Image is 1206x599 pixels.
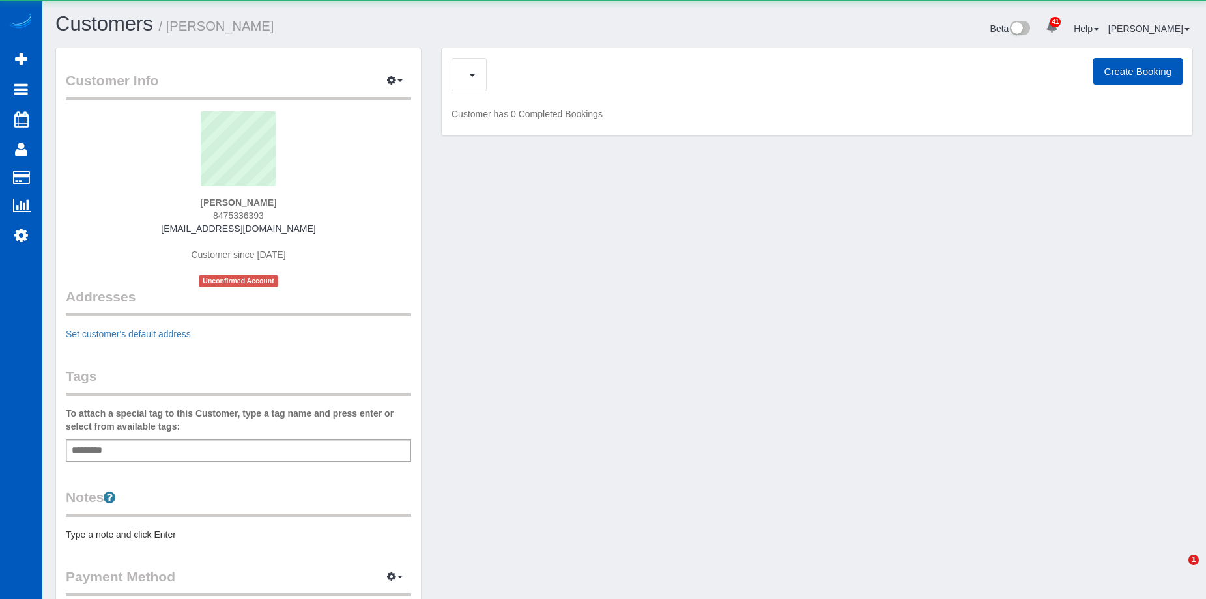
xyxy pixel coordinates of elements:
[1050,17,1061,27] span: 41
[1009,21,1030,38] img: New interface
[66,329,191,339] a: Set customer's default address
[452,107,1183,120] p: Customer has 0 Completed Bookings
[191,249,285,260] span: Customer since [DATE]
[55,12,153,35] a: Customers
[66,407,411,433] label: To attach a special tag to this Customer, type a tag name and press enter or select from availabl...
[199,275,278,286] span: Unconfirmed Account
[66,567,411,596] legend: Payment Method
[159,19,274,33] small: / [PERSON_NAME]
[66,528,411,541] pre: Type a note and click Enter
[66,488,411,517] legend: Notes
[1188,555,1199,565] span: 1
[66,367,411,396] legend: Tags
[66,71,411,100] legend: Customer Info
[213,210,264,221] span: 8475336393
[200,197,276,208] strong: [PERSON_NAME]
[1162,555,1193,586] iframe: Intercom live chat
[1039,13,1065,42] a: 41
[1108,23,1190,34] a: [PERSON_NAME]
[161,223,315,234] a: [EMAIL_ADDRESS][DOMAIN_NAME]
[8,13,34,31] img: Automaid Logo
[1074,23,1099,34] a: Help
[1093,58,1183,85] button: Create Booking
[990,23,1031,34] a: Beta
